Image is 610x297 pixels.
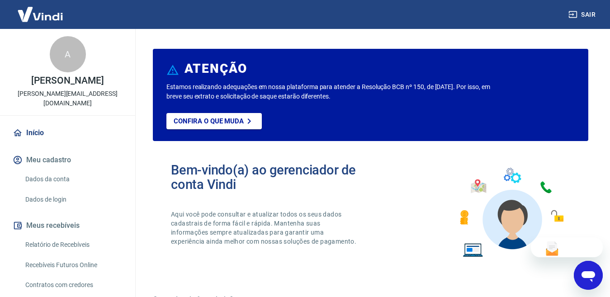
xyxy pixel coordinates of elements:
h6: ATENÇÃO [184,64,247,73]
img: Imagem de um avatar masculino com diversos icones exemplificando as funcionalidades do gerenciado... [452,163,570,263]
a: Confira o que muda [166,113,262,129]
iframe: Mensagem da empresa [531,237,603,257]
p: Aqui você pode consultar e atualizar todos os seus dados cadastrais de forma fácil e rápida. Mant... [171,210,358,246]
p: [PERSON_NAME] [31,76,104,85]
a: Recebíveis Futuros Online [22,256,124,274]
a: Dados de login [22,190,124,209]
iframe: Botão para abrir a janela de mensagens [574,261,603,290]
button: Meu cadastro [11,150,124,170]
a: Início [11,123,124,143]
a: Relatório de Recebíveis [22,236,124,254]
p: Confira o que muda [174,117,244,125]
img: Vindi [11,0,70,28]
button: Meus recebíveis [11,216,124,236]
button: Sair [567,6,599,23]
h2: Bem-vindo(a) ao gerenciador de conta Vindi [171,163,371,192]
p: Estamos realizando adequações em nossa plataforma para atender a Resolução BCB nº 150, de [DATE].... [166,82,493,101]
p: [PERSON_NAME][EMAIL_ADDRESS][DOMAIN_NAME] [7,89,128,108]
a: Contratos com credores [22,276,124,294]
div: A [50,36,86,72]
a: Dados da conta [22,170,124,189]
